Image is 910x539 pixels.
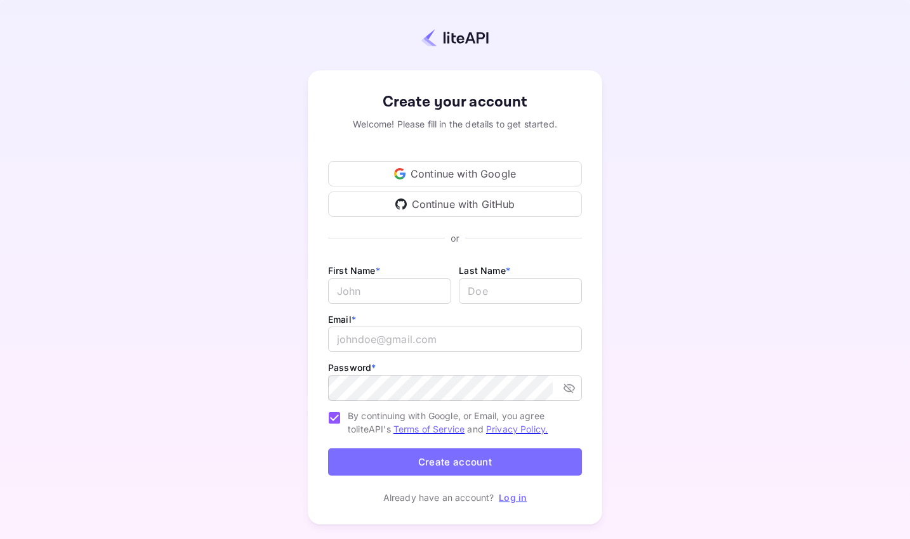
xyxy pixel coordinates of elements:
button: toggle password visibility [558,377,581,399]
a: Privacy Policy. [486,424,548,434]
a: Terms of Service [393,424,465,434]
label: First Name [328,265,380,276]
a: Log in [499,492,527,503]
span: By continuing with Google, or Email, you agree to liteAPI's and [348,409,572,436]
img: liteapi [421,29,489,47]
p: Already have an account? [383,491,494,504]
label: Password [328,362,376,373]
input: johndoe@gmail.com [328,327,582,352]
div: Welcome! Please fill in the details to get started. [328,117,582,131]
button: Create account [328,448,582,476]
label: Last Name [459,265,510,276]
div: Create your account [328,91,582,114]
label: Email [328,314,356,325]
div: Continue with Google [328,161,582,186]
input: John [328,278,451,304]
div: Continue with GitHub [328,192,582,217]
input: Doe [459,278,582,304]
